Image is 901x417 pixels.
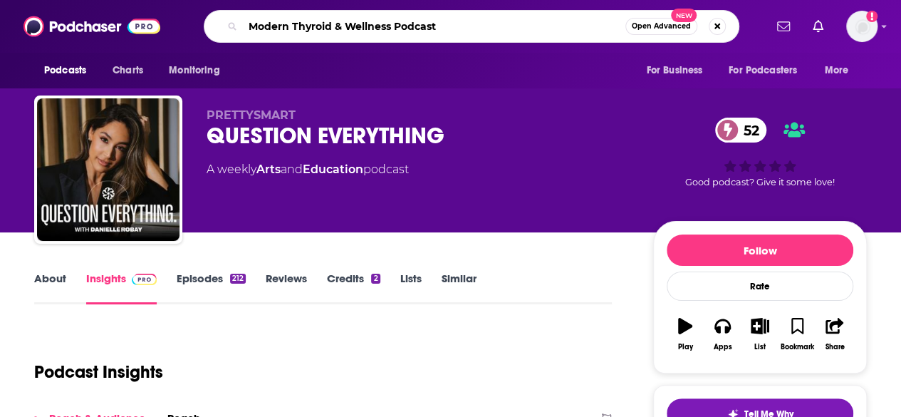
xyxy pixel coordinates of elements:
[132,274,157,285] img: Podchaser Pro
[807,14,829,38] a: Show notifications dropdown
[625,18,697,35] button: Open AdvancedNew
[113,61,143,81] span: Charts
[678,343,693,351] div: Play
[846,11,877,42] span: Logged in as Ashley_Beenen
[671,9,697,22] span: New
[371,274,380,284] div: 2
[667,235,853,266] button: Follow
[37,98,179,241] img: QUESTION EVERYTHING
[846,11,877,42] button: Show profile menu
[400,272,422,304] a: Lists
[44,61,86,81] span: Podcasts
[729,118,766,143] span: 52
[34,57,105,84] button: open menu
[281,163,303,176] span: and
[442,272,476,304] a: Similar
[754,343,766,351] div: List
[714,343,732,351] div: Apps
[866,11,877,22] svg: Add a profile image
[729,61,797,81] span: For Podcasters
[704,309,741,360] button: Apps
[825,343,844,351] div: Share
[256,163,281,176] a: Arts
[632,23,691,30] span: Open Advanced
[177,272,246,304] a: Episodes212
[34,361,163,383] h1: Podcast Insights
[266,272,307,304] a: Reviews
[169,61,219,81] span: Monitoring
[159,57,238,84] button: open menu
[230,274,246,284] div: 212
[741,309,778,360] button: List
[204,10,739,43] div: Search podcasts, credits, & more...
[207,161,409,178] div: A weekly podcast
[103,57,152,84] a: Charts
[771,14,796,38] a: Show notifications dropdown
[816,309,853,360] button: Share
[685,177,835,187] span: Good podcast? Give it some love!
[646,61,702,81] span: For Business
[327,272,380,304] a: Credits2
[303,163,363,176] a: Education
[667,272,853,301] div: Rate
[86,272,157,304] a: InsightsPodchaser Pro
[815,57,867,84] button: open menu
[636,57,720,84] button: open menu
[715,118,766,143] a: 52
[243,15,625,38] input: Search podcasts, credits, & more...
[24,13,160,40] img: Podchaser - Follow, Share and Rate Podcasts
[778,309,816,360] button: Bookmark
[34,272,66,304] a: About
[846,11,877,42] img: User Profile
[781,343,814,351] div: Bookmark
[653,108,867,197] div: 52Good podcast? Give it some love!
[825,61,849,81] span: More
[719,57,818,84] button: open menu
[667,309,704,360] button: Play
[207,108,296,122] span: PRETTYSMART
